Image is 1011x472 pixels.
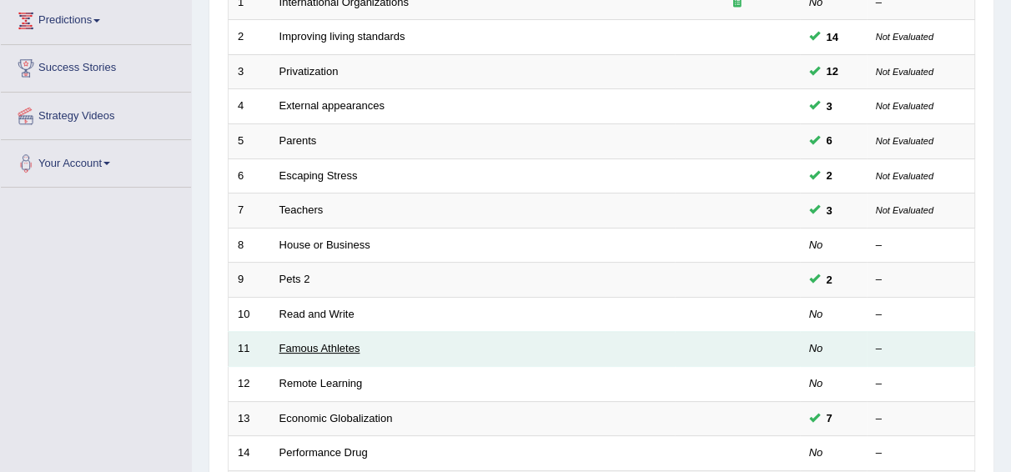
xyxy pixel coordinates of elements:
td: 5 [229,124,270,159]
em: No [809,377,823,389]
td: 3 [229,54,270,89]
a: Performance Drug [279,446,368,459]
td: 12 [229,366,270,401]
a: Escaping Stress [279,169,358,182]
td: 10 [229,297,270,332]
a: Economic Globalization [279,412,393,424]
span: You can still take this question [820,28,845,46]
a: Privatization [279,65,339,78]
a: Teachers [279,203,324,216]
small: Not Evaluated [876,171,933,181]
td: 2 [229,20,270,55]
span: You can still take this question [820,167,839,184]
div: – [876,411,966,427]
em: No [809,239,823,251]
a: Improving living standards [279,30,405,43]
a: Pets 2 [279,273,310,285]
div: – [876,272,966,288]
div: – [876,238,966,254]
td: 6 [229,158,270,193]
td: 7 [229,193,270,228]
small: Not Evaluated [876,101,933,111]
span: You can still take this question [820,202,839,219]
a: Read and Write [279,308,355,320]
td: 11 [229,332,270,367]
div: – [876,445,966,461]
small: Not Evaluated [876,205,933,215]
small: Not Evaluated [876,67,933,77]
div: – [876,376,966,392]
a: Success Stories [1,45,191,87]
span: You can still take this question [820,271,839,289]
td: 9 [229,263,270,298]
span: You can still take this question [820,409,839,427]
td: 13 [229,401,270,436]
span: You can still take this question [820,98,839,115]
a: External appearances [279,99,385,112]
td: 4 [229,89,270,124]
a: Strategy Videos [1,93,191,134]
a: House or Business [279,239,370,251]
em: No [809,308,823,320]
td: 14 [229,436,270,471]
em: No [809,446,823,459]
small: Not Evaluated [876,32,933,42]
a: Remote Learning [279,377,363,389]
div: – [876,307,966,323]
em: No [809,342,823,354]
span: You can still take this question [820,132,839,149]
a: Parents [279,134,317,147]
a: Your Account [1,140,191,182]
a: Famous Athletes [279,342,360,354]
div: – [876,341,966,357]
td: 8 [229,228,270,263]
small: Not Evaluated [876,136,933,146]
span: You can still take this question [820,63,845,80]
